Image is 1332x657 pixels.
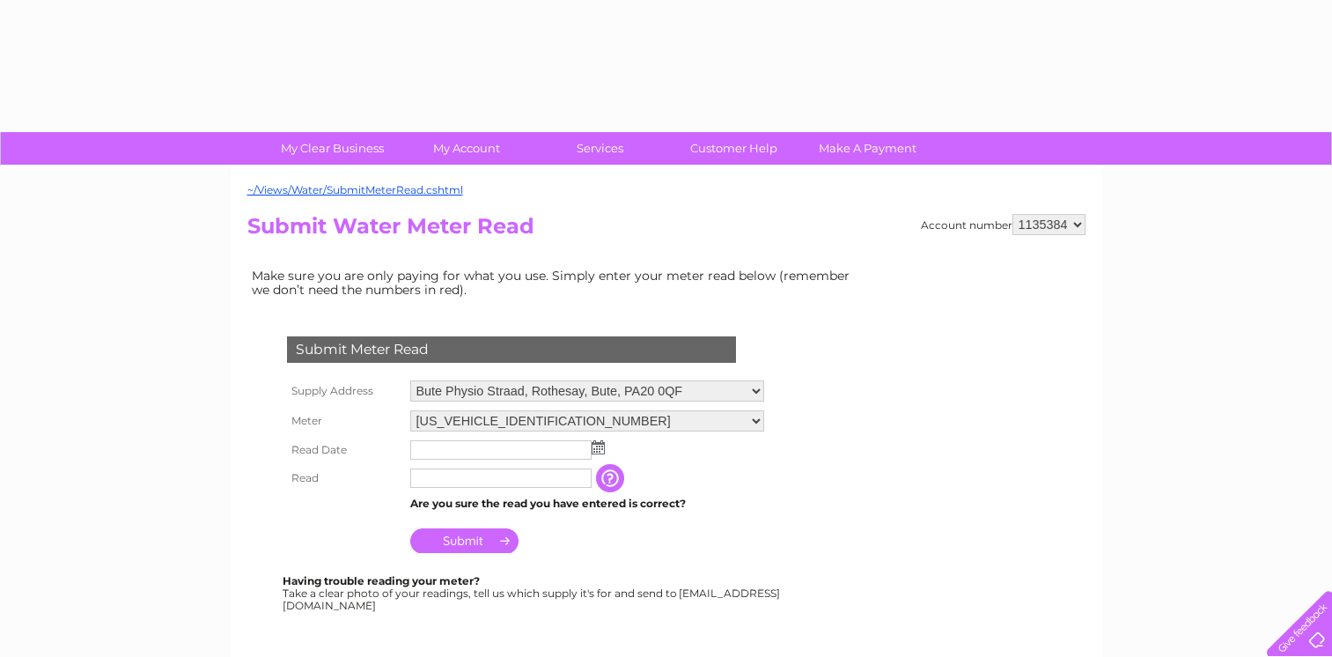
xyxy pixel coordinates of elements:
div: Account number [921,214,1085,235]
b: Having trouble reading your meter? [283,574,480,587]
a: Customer Help [661,132,806,165]
th: Meter [283,406,406,436]
h2: Submit Water Meter Read [247,214,1085,247]
a: My Account [394,132,539,165]
div: Take a clear photo of your readings, tell us which supply it's for and send to [EMAIL_ADDRESS][DO... [283,575,783,611]
div: Submit Meter Read [287,336,736,363]
a: My Clear Business [260,132,405,165]
input: Information [596,464,628,492]
input: Submit [410,528,519,553]
th: Supply Address [283,376,406,406]
th: Read [283,464,406,492]
td: Make sure you are only paying for what you use. Simply enter your meter read below (remember we d... [247,264,864,301]
a: Services [527,132,673,165]
td: Are you sure the read you have entered is correct? [406,492,769,515]
a: Make A Payment [795,132,940,165]
a: ~/Views/Water/SubmitMeterRead.cshtml [247,183,463,196]
img: ... [592,440,605,454]
th: Read Date [283,436,406,464]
